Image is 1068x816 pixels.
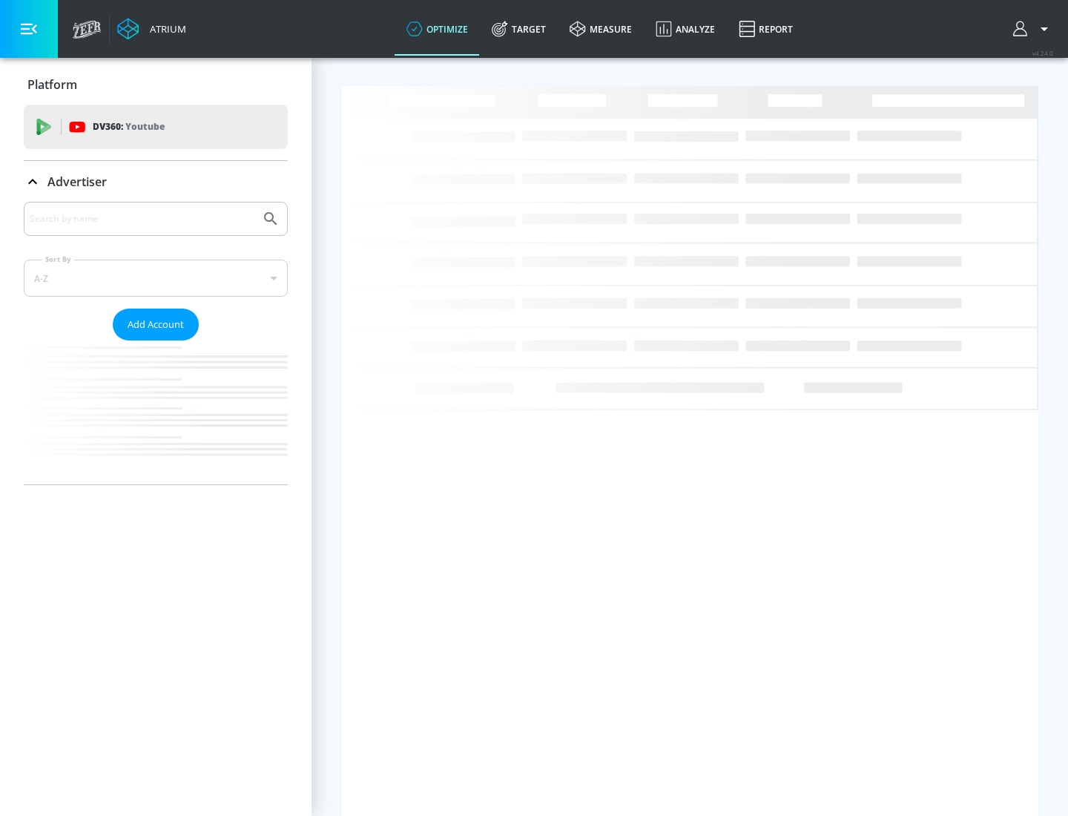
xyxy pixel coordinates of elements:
[113,309,199,340] button: Add Account
[30,209,254,228] input: Search by name
[24,105,288,149] div: DV360: Youtube
[47,174,107,190] p: Advertiser
[395,2,480,56] a: optimize
[42,254,74,264] label: Sort By
[644,2,727,56] a: Analyze
[24,64,288,105] div: Platform
[1032,49,1053,57] span: v 4.24.0
[24,340,288,484] nav: list of Advertiser
[27,76,77,93] p: Platform
[24,202,288,484] div: Advertiser
[558,2,644,56] a: measure
[727,2,805,56] a: Report
[125,119,165,134] p: Youtube
[128,316,184,333] span: Add Account
[117,18,186,40] a: Atrium
[144,22,186,36] div: Atrium
[24,161,288,203] div: Advertiser
[93,119,165,135] p: DV360:
[480,2,558,56] a: Target
[24,260,288,297] div: A-Z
